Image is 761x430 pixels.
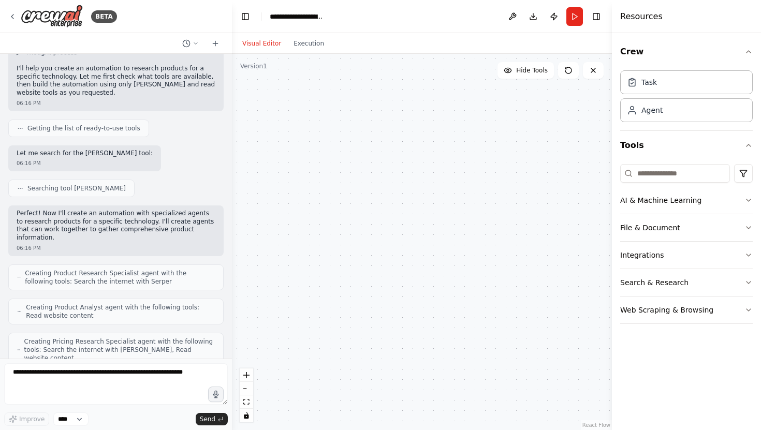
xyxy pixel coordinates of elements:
span: Getting the list of ready-to-use tools [27,124,140,132]
button: Send [196,413,228,425]
button: Visual Editor [236,37,287,50]
span: Hide Tools [516,66,548,75]
button: zoom in [240,368,253,382]
div: React Flow controls [240,368,253,422]
button: Execution [287,37,330,50]
div: Version 1 [240,62,267,70]
div: Task [641,77,657,87]
div: 06:16 PM [17,244,215,252]
div: Agent [641,105,663,115]
button: Integrations [620,242,753,269]
button: Improve [4,412,49,426]
p: Perfect! Now I'll create an automation with specialized agents to research products for a specifi... [17,210,215,242]
div: 06:16 PM [17,159,153,167]
button: Web Scraping & Browsing [620,296,753,323]
button: fit view [240,395,253,409]
button: Search & Research [620,269,753,296]
p: I'll help you create an automation to research products for a specific technology. Let me first c... [17,65,215,97]
button: Click to speak your automation idea [208,387,224,402]
div: Crew [620,66,753,130]
span: Creating Product Analyst agent with the following tools: Read website content [26,303,215,320]
button: Hide left sidebar [238,9,253,24]
div: Tools [620,160,753,332]
span: Send [200,415,215,423]
button: Start a new chat [207,37,224,50]
button: Switch to previous chat [178,37,203,50]
button: Hide Tools [497,62,554,79]
button: Crew [620,37,753,66]
button: toggle interactivity [240,409,253,422]
span: Creating Pricing Research Specialist agent with the following tools: Search the internet with [PE... [24,337,215,362]
img: Logo [21,5,83,28]
div: BETA [91,10,117,23]
nav: breadcrumb [270,11,323,22]
button: Tools [620,131,753,160]
h4: Resources [620,10,663,23]
span: Searching tool [PERSON_NAME] [27,184,126,192]
p: Let me search for the [PERSON_NAME] tool: [17,150,153,158]
span: Improve [19,415,45,423]
button: AI & Machine Learning [620,187,753,214]
div: 06:16 PM [17,99,215,107]
span: Creating Product Research Specialist agent with the following tools: Search the internet with Serper [25,269,215,286]
button: Hide right sidebar [589,9,604,24]
a: React Flow attribution [582,422,610,428]
button: zoom out [240,382,253,395]
button: File & Document [620,214,753,241]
